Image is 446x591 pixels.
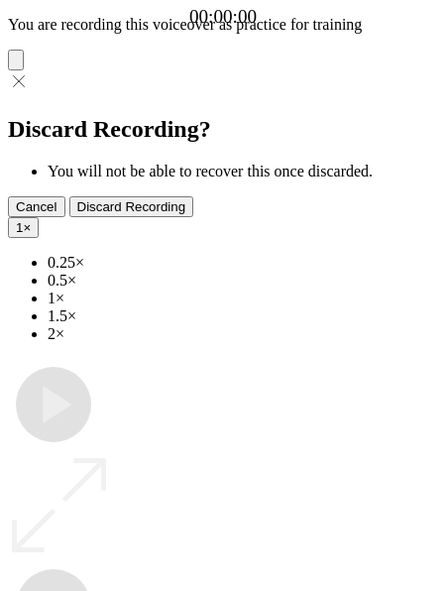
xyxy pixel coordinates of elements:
span: 1 [16,220,23,235]
button: Discard Recording [69,196,194,217]
button: 1× [8,217,39,238]
li: 0.25× [48,254,438,272]
button: Cancel [8,196,65,217]
a: 00:00:00 [189,6,257,28]
h2: Discard Recording? [8,116,438,143]
p: You are recording this voiceover as practice for training [8,16,438,34]
li: 0.5× [48,272,438,290]
li: 2× [48,325,438,343]
li: 1.5× [48,307,438,325]
li: 1× [48,290,438,307]
li: You will not be able to recover this once discarded. [48,163,438,180]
